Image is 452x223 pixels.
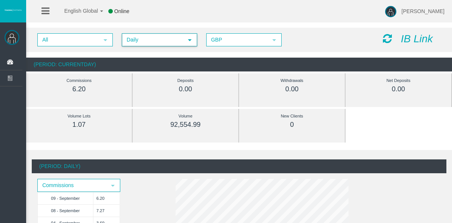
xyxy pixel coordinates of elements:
[43,76,115,85] div: Commissions
[149,120,222,129] div: 92,554.99
[149,85,222,94] div: 0.00
[149,76,222,85] div: Deposits
[110,183,116,189] span: select
[93,204,120,217] td: 7.27
[26,58,452,71] div: (Period: CurrentDay)
[123,34,183,46] span: Daily
[402,8,445,14] span: [PERSON_NAME]
[43,112,115,120] div: Volume Lots
[149,112,222,120] div: Volume
[256,76,328,85] div: Withdrawals
[271,37,277,43] span: select
[362,76,434,85] div: Net Deposits
[38,180,106,191] span: Commissions
[207,34,267,46] span: GBP
[38,204,93,217] td: 08 - September
[102,37,108,43] span: select
[383,33,392,44] i: Reload Dashboard
[43,85,115,94] div: 6.20
[114,8,129,14] span: Online
[38,192,93,204] td: 09 - September
[55,8,98,14] span: English Global
[385,6,396,17] img: user-image
[256,120,328,129] div: 0
[32,159,446,173] div: (Period: Daily)
[256,112,328,120] div: New Clients
[362,85,434,94] div: 0.00
[401,33,433,45] i: IB Link
[93,192,120,204] td: 6.20
[43,120,115,129] div: 1.07
[38,34,99,46] span: All
[187,37,193,43] span: select
[256,85,328,94] div: 0.00
[4,9,22,12] img: logo.svg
